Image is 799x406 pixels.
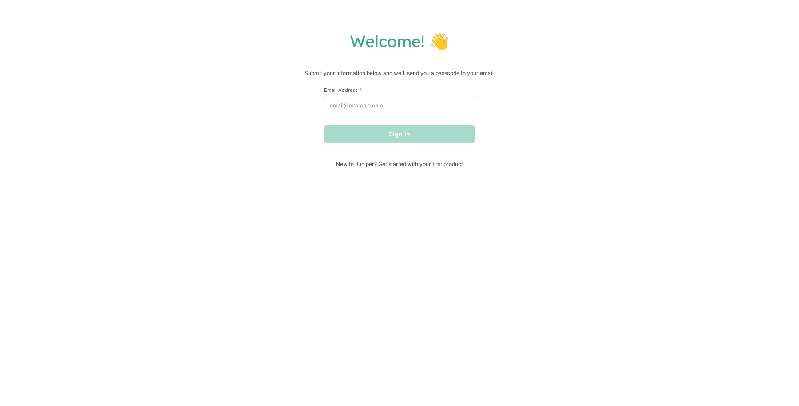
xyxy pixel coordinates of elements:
[359,87,362,93] span: This field is required.
[9,31,790,51] h1: Welcome! 👋
[324,161,475,167] span: New to Juniper? Get started with your first product
[324,97,475,114] input: email@example.com
[324,87,475,93] label: Email Address
[9,69,790,78] p: Submit your information below and we'll send you a passcode to your email.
